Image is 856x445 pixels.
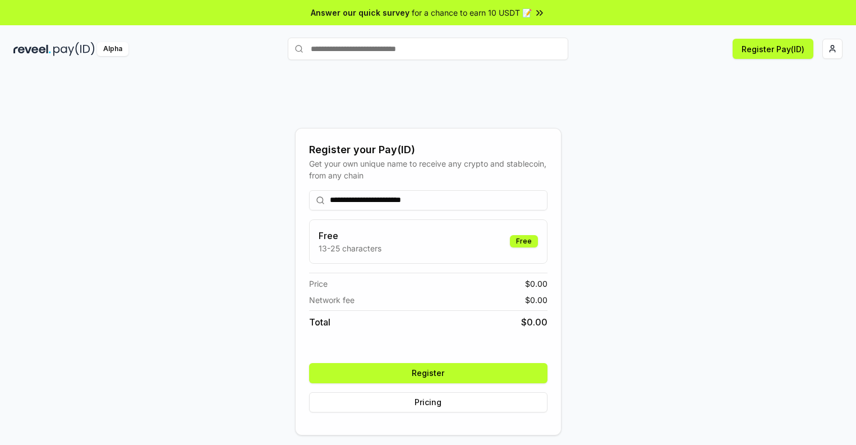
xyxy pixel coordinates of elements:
[309,294,355,306] span: Network fee
[319,242,381,254] p: 13-25 characters
[319,229,381,242] h3: Free
[525,278,547,290] span: $ 0.00
[412,7,532,19] span: for a chance to earn 10 USDT 📝
[311,7,409,19] span: Answer our quick survey
[309,158,547,181] div: Get your own unique name to receive any crypto and stablecoin, from any chain
[510,235,538,247] div: Free
[97,42,128,56] div: Alpha
[13,42,51,56] img: reveel_dark
[525,294,547,306] span: $ 0.00
[733,39,813,59] button: Register Pay(ID)
[309,363,547,383] button: Register
[53,42,95,56] img: pay_id
[309,392,547,412] button: Pricing
[309,315,330,329] span: Total
[309,278,328,290] span: Price
[521,315,547,329] span: $ 0.00
[309,142,547,158] div: Register your Pay(ID)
